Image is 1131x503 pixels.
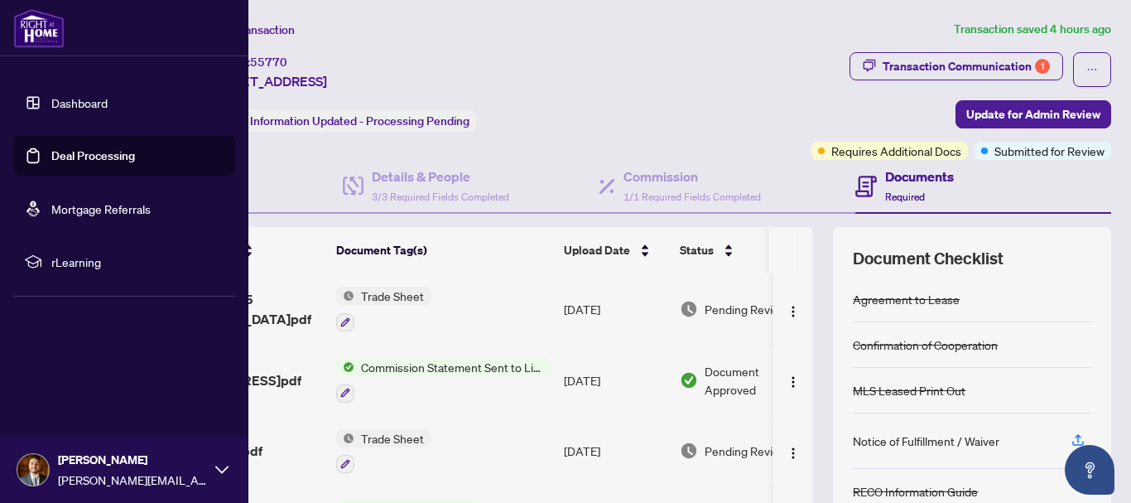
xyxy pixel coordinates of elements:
[557,416,673,487] td: [DATE]
[885,167,954,186] h4: Documents
[557,227,673,273] th: Upload Date
[51,253,224,271] span: rLearning
[354,429,431,447] span: Trade Sheet
[883,53,1050,80] div: Transaction Communication
[336,429,431,474] button: Status IconTrade Sheet
[955,100,1111,128] button: Update for Admin Review
[336,358,551,403] button: Status IconCommission Statement Sent to Listing Brokerage
[623,167,761,186] h4: Commission
[1035,59,1050,74] div: 1
[58,451,207,469] span: [PERSON_NAME]
[205,71,327,91] span: [STREET_ADDRESS]
[623,191,761,203] span: 1/1 Required Fields Completed
[994,142,1105,160] span: Submitted for Review
[354,287,431,305] span: Trade Sheet
[58,471,207,489] span: [PERSON_NAME][EMAIL_ADDRESS][DOMAIN_NAME]
[705,300,787,318] span: Pending Review
[250,114,469,128] span: Information Updated - Processing Pending
[673,227,814,273] th: Status
[51,148,135,163] a: Deal Processing
[557,345,673,416] td: [DATE]
[853,247,1003,270] span: Document Checklist
[1086,64,1098,75] span: ellipsis
[705,442,787,460] span: Pending Review
[853,432,999,450] div: Notice of Fulfillment / Waiver
[206,22,295,37] span: View Transaction
[564,241,630,259] span: Upload Date
[853,381,965,399] div: MLS Leased Print Out
[680,371,698,389] img: Document Status
[51,201,151,216] a: Mortgage Referrals
[787,447,800,460] img: Logo
[336,429,354,447] img: Status Icon
[780,367,806,394] button: Logo
[1065,445,1114,495] button: Open asap
[17,454,49,486] img: Profile Icon
[680,241,714,259] span: Status
[354,358,551,376] span: Commission Statement Sent to Listing Brokerage
[372,191,509,203] span: 3/3 Required Fields Completed
[205,109,476,132] div: Status:
[780,296,806,322] button: Logo
[557,273,673,345] td: [DATE]
[680,442,698,460] img: Document Status
[787,375,800,389] img: Logo
[680,300,698,318] img: Document Status
[336,287,431,331] button: Status IconTrade Sheet
[853,482,978,501] div: RECO Information Guide
[336,287,354,305] img: Status Icon
[831,142,961,160] span: Requires Additional Docs
[51,95,108,110] a: Dashboard
[705,362,807,399] span: Document Approved
[966,101,1100,128] span: Update for Admin Review
[849,52,1063,80] button: Transaction Communication1
[13,8,65,48] img: logo
[372,167,509,186] h4: Details & People
[336,358,354,376] img: Status Icon
[787,305,800,318] img: Logo
[885,191,925,203] span: Required
[780,438,806,464] button: Logo
[330,227,557,273] th: Document Tag(s)
[250,55,287,70] span: 55770
[954,20,1111,39] article: Transaction saved 4 hours ago
[853,290,960,308] div: Agreement to Lease
[853,336,998,354] div: Confirmation of Cooperation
